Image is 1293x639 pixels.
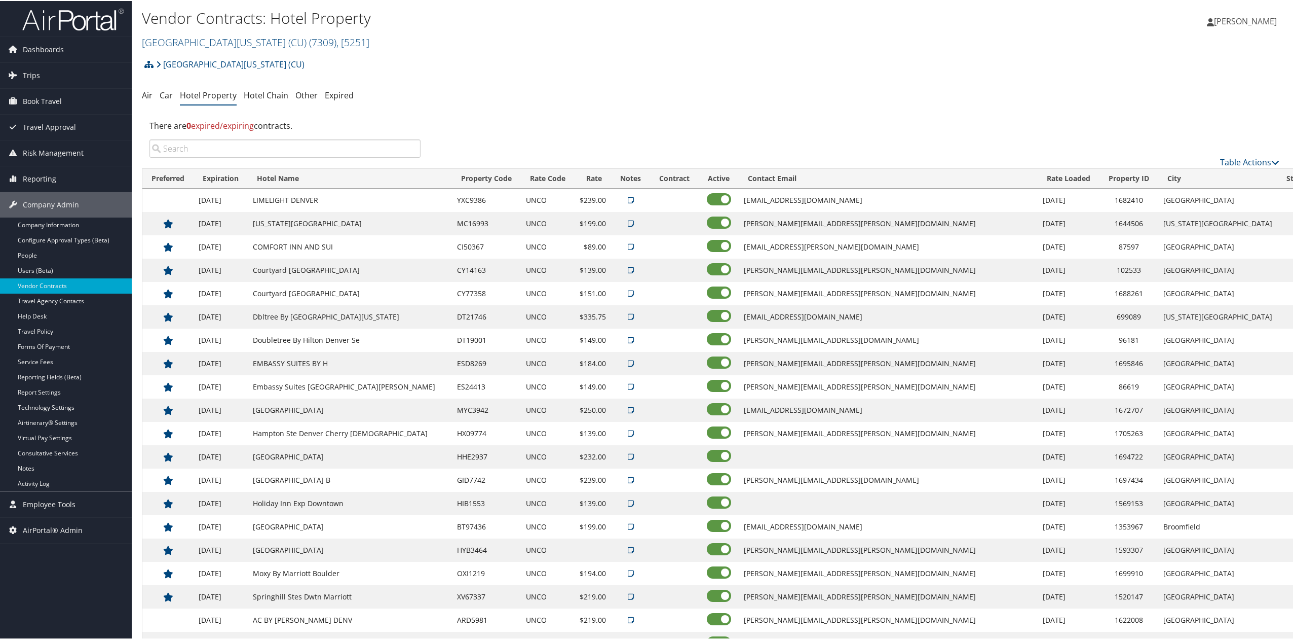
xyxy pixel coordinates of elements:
td: Courtyard [GEOGRAPHIC_DATA] [248,258,452,281]
td: UNCO [521,608,575,631]
input: Search [149,138,421,157]
td: [DATE] [1038,444,1099,468]
td: EMBASSY SUITES BY H [248,351,452,374]
td: [US_STATE][GEOGRAPHIC_DATA] [1158,211,1277,234]
a: Hotel Chain [244,89,288,100]
span: expired/expiring [186,119,254,130]
td: AC BY [PERSON_NAME] DENV [248,608,452,631]
td: Springhill Stes Dwtn Marriott [248,584,452,608]
td: UNCO [521,328,575,351]
td: [GEOGRAPHIC_DATA] [1158,374,1277,398]
td: [DATE] [194,514,248,538]
td: 1622008 [1099,608,1158,631]
td: UNCO [521,584,575,608]
td: Doubletree By Hilton Denver Se [248,328,452,351]
td: [DATE] [1038,258,1099,281]
td: [DATE] [194,491,248,514]
td: UNCO [521,468,575,491]
td: $149.00 [575,374,611,398]
td: [DATE] [1038,374,1099,398]
td: Moxy By Marriott Boulder [248,561,452,584]
th: City: activate to sort column ascending [1158,168,1277,188]
td: [GEOGRAPHIC_DATA] [1158,468,1277,491]
td: UNCO [521,561,575,584]
td: [GEOGRAPHIC_DATA] [1158,188,1277,211]
td: MYC3942 [452,398,521,421]
td: ES24413 [452,374,521,398]
td: [GEOGRAPHIC_DATA] [1158,561,1277,584]
td: HX09774 [452,421,521,444]
td: 86619 [1099,374,1158,398]
td: [DATE] [1038,468,1099,491]
th: Active: activate to sort column ascending [699,168,739,188]
td: ESD8269 [452,351,521,374]
th: Rate Code: activate to sort column ascending [521,168,575,188]
td: [DATE] [194,608,248,631]
td: [DATE] [194,281,248,304]
td: [DATE] [194,258,248,281]
td: UNCO [521,258,575,281]
td: [GEOGRAPHIC_DATA] B [248,468,452,491]
td: [DATE] [194,584,248,608]
td: [DATE] [194,398,248,421]
td: [US_STATE][GEOGRAPHIC_DATA] [248,211,452,234]
td: [DATE] [194,421,248,444]
a: Air [142,89,153,100]
td: [GEOGRAPHIC_DATA] [1158,281,1277,304]
span: Book Travel [23,88,62,113]
td: [US_STATE][GEOGRAPHIC_DATA] [1158,304,1277,328]
td: [DATE] [194,538,248,561]
span: Reporting [23,165,56,191]
td: $149.00 [575,328,611,351]
td: $239.00 [575,468,611,491]
td: [DATE] [194,444,248,468]
td: YXC9386 [452,188,521,211]
td: [DATE] [1038,421,1099,444]
td: UNCO [521,398,575,421]
td: [GEOGRAPHIC_DATA] [1158,608,1277,631]
td: XV67337 [452,584,521,608]
td: Courtyard [GEOGRAPHIC_DATA] [248,281,452,304]
td: COMFORT INN AND SUI [248,234,452,258]
td: 87597 [1099,234,1158,258]
td: $139.00 [575,491,611,514]
td: [PERSON_NAME][EMAIL_ADDRESS][PERSON_NAME][DOMAIN_NAME] [739,351,1038,374]
td: [DATE] [1038,398,1099,421]
td: [DATE] [1038,491,1099,514]
td: [GEOGRAPHIC_DATA] [248,538,452,561]
td: 1699910 [1099,561,1158,584]
td: 1688261 [1099,281,1158,304]
td: Dbltree By [GEOGRAPHIC_DATA][US_STATE] [248,304,452,328]
td: CI50367 [452,234,521,258]
td: [DATE] [194,211,248,234]
td: 1569153 [1099,491,1158,514]
td: [DATE] [1038,584,1099,608]
span: Trips [23,62,40,87]
td: CY14163 [452,258,521,281]
td: 699089 [1099,304,1158,328]
td: [GEOGRAPHIC_DATA] [1158,328,1277,351]
td: $232.00 [575,444,611,468]
span: Company Admin [23,191,79,217]
td: [GEOGRAPHIC_DATA] [248,444,452,468]
th: Hotel Name: activate to sort column ascending [248,168,452,188]
td: [DATE] [194,468,248,491]
td: [GEOGRAPHIC_DATA] [1158,491,1277,514]
td: 1353967 [1099,514,1158,538]
td: [PERSON_NAME][EMAIL_ADDRESS][DOMAIN_NAME] [739,468,1038,491]
td: HHE2937 [452,444,521,468]
td: UNCO [521,234,575,258]
td: BT97436 [452,514,521,538]
td: [EMAIL_ADDRESS][DOMAIN_NAME] [739,304,1038,328]
td: $199.00 [575,514,611,538]
td: GID7742 [452,468,521,491]
td: [DATE] [1038,328,1099,351]
td: 1520147 [1099,584,1158,608]
td: $199.00 [575,211,611,234]
td: [DATE] [1038,281,1099,304]
a: Car [160,89,173,100]
td: [GEOGRAPHIC_DATA] [1158,444,1277,468]
td: Broomfield [1158,514,1277,538]
td: UNCO [521,374,575,398]
a: Expired [325,89,354,100]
